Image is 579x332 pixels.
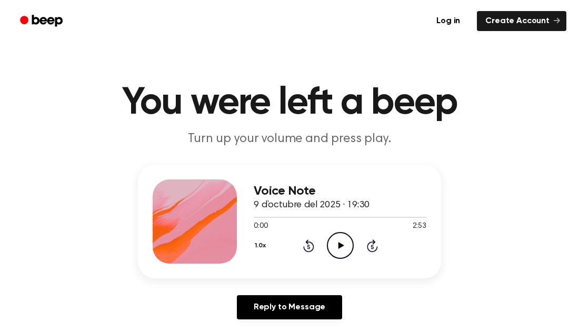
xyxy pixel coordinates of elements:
[237,295,342,319] a: Reply to Message
[254,200,370,210] span: 9 d’octubre del 2025 · 19:30
[254,237,269,255] button: 1.0x
[477,11,566,31] a: Create Account
[20,84,559,122] h1: You were left a beep
[254,184,426,198] h3: Voice Note
[87,130,492,148] p: Turn up your volume and press play.
[413,221,426,232] span: 2:53
[426,9,471,33] a: Log in
[13,11,72,32] a: Beep
[254,221,267,232] span: 0:00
